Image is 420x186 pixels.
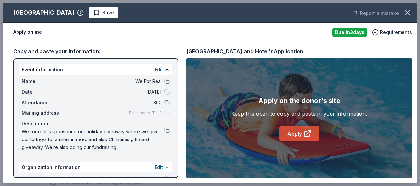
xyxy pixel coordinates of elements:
span: [DATE] [66,88,162,96]
span: We for real is sponsoring our holiday giveaway where we give our turkeys to families in need and ... [22,128,164,151]
div: Event information [19,64,172,75]
button: Save [89,7,118,18]
div: Apply on the donor's site [258,95,340,106]
span: Date [22,88,66,96]
span: Mailing address [22,109,66,117]
button: Requirements [372,28,412,36]
div: Description [22,120,170,128]
span: Requirements [380,28,412,36]
span: Name [22,175,66,183]
div: [GEOGRAPHIC_DATA] and Hotel's Application [186,47,303,56]
span: Save [102,9,114,16]
div: [GEOGRAPHIC_DATA] [13,7,74,18]
a: Apply [279,126,319,141]
span: We For Real [66,77,162,85]
span: Name [22,77,66,85]
span: Fill in using "Edit" [129,110,162,116]
span: 300 [66,99,162,107]
span: Attendance [22,99,66,107]
button: Edit [155,163,163,171]
button: Edit [155,66,163,74]
div: Due in 3 days [332,28,367,37]
button: Report a mistake [352,9,399,17]
span: We For Real [66,175,162,183]
div: Keep this open to copy and paste in your information. [231,110,367,118]
div: Copy and paste your information: [13,47,178,56]
button: Apply online [13,25,42,39]
div: Organization information [19,162,172,172]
